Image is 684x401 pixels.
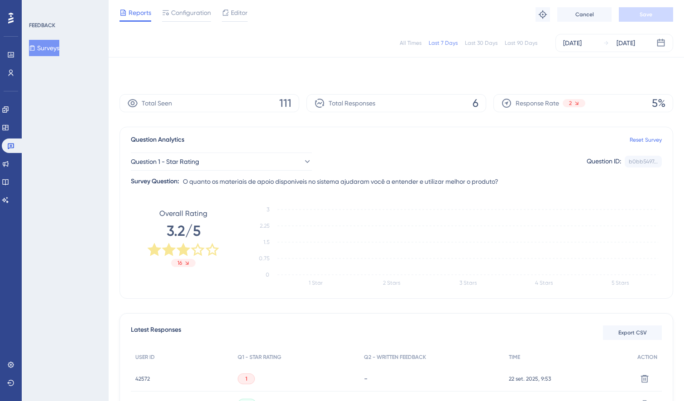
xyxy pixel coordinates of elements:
tspan: 3 [267,206,269,213]
tspan: 2.25 [260,223,269,229]
span: Question Analytics [131,134,184,145]
span: Reports [129,7,151,18]
div: Last 30 Days [465,39,497,47]
tspan: 0 [266,272,269,278]
span: Response Rate [516,98,559,109]
button: Question 1 - Star Rating [131,153,312,171]
text: 1 Star [309,280,323,286]
span: Editor [231,7,248,18]
span: O quanto os materiais de apoio disponíveis no sistema ajudaram você a entender e utilizar melhor ... [183,176,498,187]
button: Cancel [557,7,612,22]
div: Last 7 Days [429,39,458,47]
span: 2 [569,100,572,107]
span: Total Responses [329,98,375,109]
span: Cancel [575,11,594,18]
text: 4 Stars [535,280,553,286]
span: Question 1 - Star Rating [131,156,199,167]
div: Survey Question: [131,176,179,187]
div: - [364,374,500,383]
div: Question ID: [587,156,621,167]
span: Configuration [171,7,211,18]
span: Latest Responses [131,325,181,341]
a: Reset Survey [630,136,662,143]
span: Export CSV [618,329,647,336]
span: 1 [245,375,247,382]
span: TIME [509,353,520,361]
span: 22 set. 2025, 9:53 [509,375,551,382]
text: 2 Stars [383,280,400,286]
span: 42572 [135,375,150,382]
text: 5 Stars [612,280,629,286]
div: Last 90 Days [505,39,537,47]
button: Save [619,7,673,22]
div: [DATE] [617,38,635,48]
tspan: 1.5 [263,239,269,245]
span: 3.2/5 [167,221,201,241]
span: Q1 - STAR RATING [238,353,281,361]
span: Q2 - WRITTEN FEEDBACK [364,353,426,361]
div: FEEDBACK [29,22,55,29]
span: Total Seen [142,98,172,109]
div: All Times [400,39,421,47]
span: 111 [279,96,292,110]
button: Surveys [29,40,59,56]
button: Export CSV [603,325,662,340]
span: USER ID [135,353,155,361]
span: ACTION [637,353,657,361]
span: 5% [652,96,665,110]
span: Overall Rating [159,208,207,219]
text: 3 Stars [459,280,477,286]
span: 16 [177,259,182,267]
span: 6 [473,96,478,110]
span: Save [640,11,652,18]
div: b0bb5497... [629,158,658,165]
tspan: 0.75 [259,255,269,262]
div: [DATE] [563,38,582,48]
